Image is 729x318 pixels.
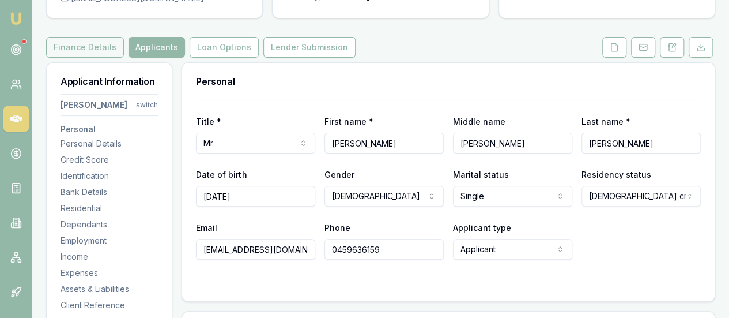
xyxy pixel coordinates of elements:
label: Residency status [581,170,651,179]
div: Identification [61,170,158,182]
div: Personal Details [61,138,158,149]
label: Marital status [453,170,509,179]
button: Loan Options [190,37,259,58]
div: switch [136,100,158,110]
button: Lender Submission [263,37,356,58]
input: DD/MM/YYYY [196,186,315,207]
input: 0431 234 567 [324,239,444,260]
div: Employment [61,235,158,246]
label: Email [196,223,217,233]
label: Gender [324,170,354,179]
label: Title * [196,117,221,126]
div: Credit Score [61,154,158,166]
label: Middle name [453,117,505,126]
a: Lender Submission [261,37,358,58]
div: Bank Details [61,186,158,198]
label: Date of birth [196,170,247,179]
a: Loan Options [187,37,261,58]
div: Dependants [61,219,158,230]
a: Applicants [126,37,187,58]
label: Phone [324,223,350,233]
img: emu-icon-u.png [9,12,23,25]
div: Client Reference [61,300,158,311]
a: Finance Details [46,37,126,58]
label: Applicant type [453,223,511,233]
label: First name * [324,117,373,126]
h3: Applicant Information [61,77,158,86]
button: Applicants [129,37,185,58]
div: [PERSON_NAME] [61,99,127,111]
h3: Personal [61,125,158,133]
div: Income [61,251,158,263]
h3: Personal [196,77,701,86]
label: Last name * [581,117,630,126]
div: Expenses [61,267,158,279]
button: Finance Details [46,37,124,58]
div: Residential [61,203,158,214]
div: Assets & Liabilities [61,283,158,295]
